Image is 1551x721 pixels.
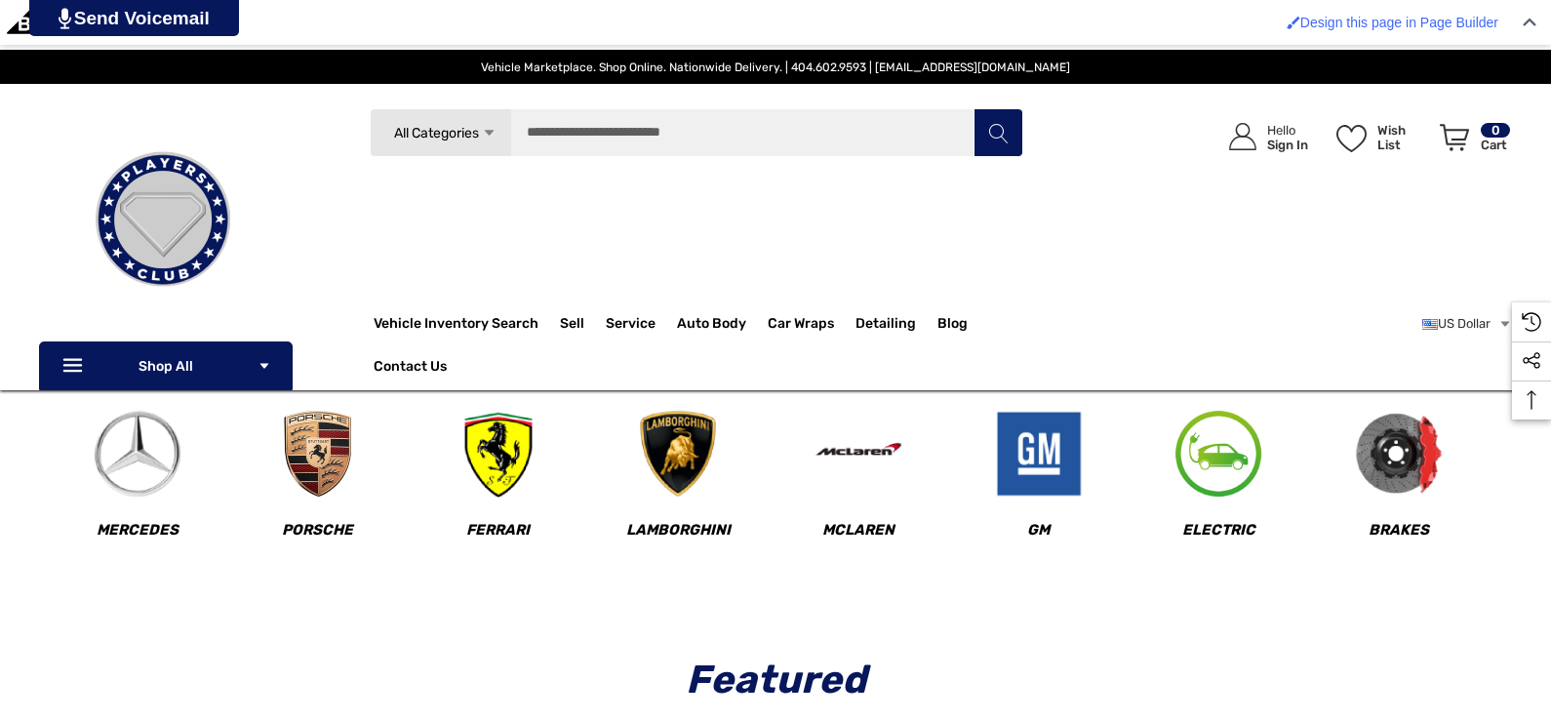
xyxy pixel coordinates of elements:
img: PjwhLS0gR2VuZXJhdG9yOiBHcmF2aXQuaW8gLS0+PHN2ZyB4bWxucz0iaHR0cDovL3d3dy53My5vcmcvMjAwMC9zdmciIHhtb... [59,8,71,29]
svg: Top [1512,390,1551,410]
a: Detailing [855,304,937,343]
a: Image Device McLaren [770,410,947,563]
span: Porsche [282,521,353,540]
span: Car Wraps [768,315,834,337]
a: Sign in [1207,103,1318,171]
img: Image Device [815,410,902,498]
a: Image Device Porsche [229,410,407,563]
a: Image Device Ferrari [410,410,587,563]
p: Hello [1267,123,1308,138]
p: Shop All [39,341,293,390]
span: Sell [560,315,584,337]
span: Design this page in Page Builder [1300,15,1498,30]
a: Image Device GM [950,410,1128,563]
svg: Icon Line [60,355,90,378]
img: Image Device [274,410,362,498]
a: Image Device Brakes [1310,410,1488,563]
svg: Review Your Cart [1440,124,1469,151]
img: Players Club | Cars For Sale [65,122,260,317]
button: Search [974,108,1022,157]
img: Image Device [634,410,722,498]
a: Sell [560,304,606,343]
span: Ferrari [466,521,530,540]
a: Contact Us [374,358,447,380]
svg: Icon Arrow Down [482,126,497,140]
span: Detailing [855,315,916,337]
span: GM [1027,521,1050,540]
a: Cart with 0 items [1431,103,1512,180]
p: 0 [1481,123,1510,138]
p: Sign In [1267,138,1308,152]
svg: Social Media [1522,351,1541,371]
a: USD [1422,304,1512,343]
span: Lamborghini [626,521,731,540]
a: Image Device Electric [1130,410,1307,563]
img: Image Device [1355,410,1443,498]
span: Featured [672,657,880,702]
a: Design this page in Page Builder [1277,5,1508,40]
a: Image Device Lamborghini [589,410,767,563]
svg: Recently Viewed [1522,312,1541,332]
p: Wish List [1377,123,1429,152]
svg: Wish List [1336,125,1367,152]
span: Mercedes [97,521,179,540]
a: Service [606,304,677,343]
span: Service [606,315,656,337]
a: Car Wraps [768,304,855,343]
a: Wish List Wish List [1328,103,1431,171]
img: Image Device [94,410,181,498]
p: Cart [1481,138,1510,152]
a: Blog [937,315,968,337]
span: All Categories [394,125,479,141]
svg: Icon User Account [1229,123,1256,150]
span: McLaren [822,521,895,540]
img: Image Device [455,410,542,498]
a: Image Device Mercedes [50,410,227,563]
a: Vehicle Inventory Search [374,315,538,337]
svg: Icon Arrow Down [258,359,271,373]
a: All Categories Icon Arrow Down Icon Arrow Up [370,108,511,157]
img: Image Device [995,410,1083,498]
img: Image Device [1174,410,1262,498]
a: Auto Body [677,304,768,343]
span: Vehicle Marketplace. Shop Online. Nationwide Delivery. | 404.602.9593 | [EMAIL_ADDRESS][DOMAIN_NAME] [481,60,1070,74]
span: Auto Body [677,315,746,337]
span: Brakes [1369,521,1429,540]
span: Electric [1182,521,1255,540]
